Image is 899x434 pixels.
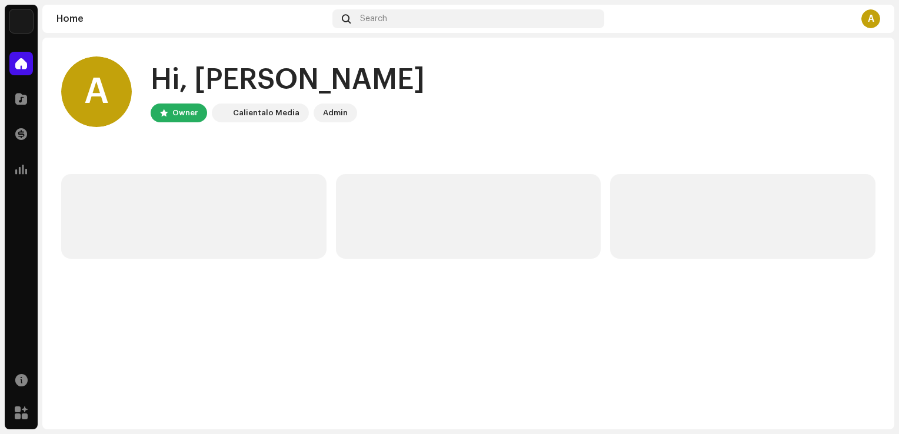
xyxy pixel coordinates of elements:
[214,106,228,120] img: 4d5a508c-c80f-4d99-b7fb-82554657661d
[233,106,299,120] div: Calientalo Media
[61,56,132,127] div: A
[360,14,387,24] span: Search
[56,14,328,24] div: Home
[151,61,425,99] div: Hi, [PERSON_NAME]
[861,9,880,28] div: A
[323,106,348,120] div: Admin
[172,106,198,120] div: Owner
[9,9,33,33] img: 4d5a508c-c80f-4d99-b7fb-82554657661d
